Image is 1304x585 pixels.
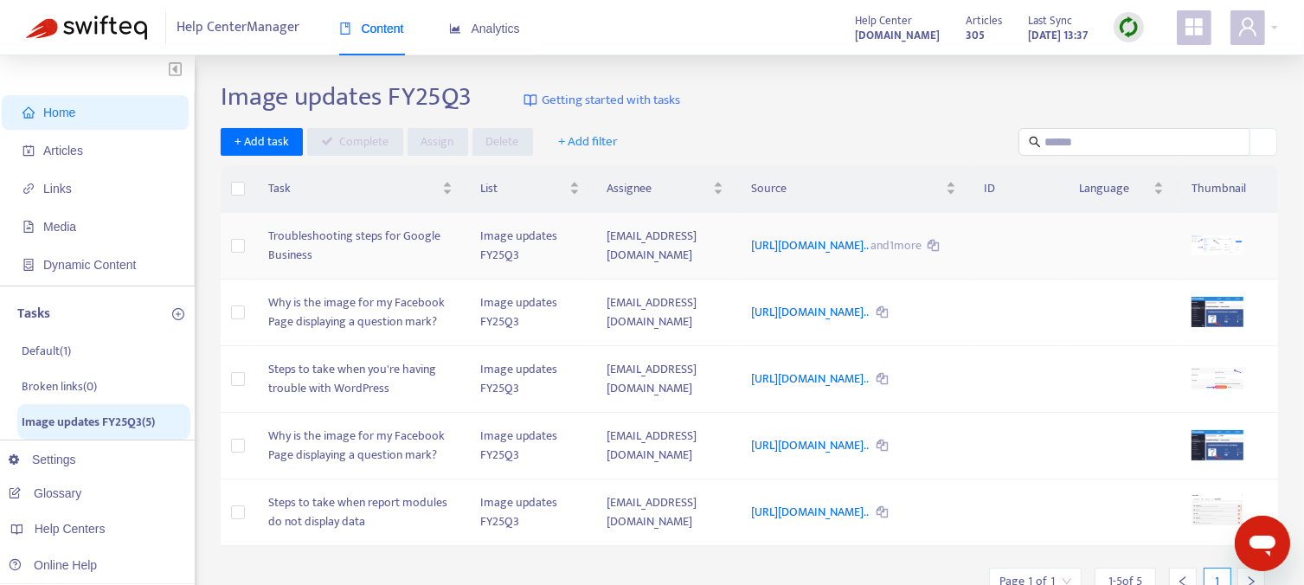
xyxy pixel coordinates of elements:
[524,93,537,107] img: image-link
[26,16,147,40] img: Swifteq
[751,369,870,389] a: [URL][DOMAIN_NAME]..
[594,346,737,413] td: [EMAIL_ADDRESS][DOMAIN_NAME]
[22,377,97,395] p: Broken links ( 0 )
[870,235,922,255] span: and 1 more
[751,502,870,522] a: [URL][DOMAIN_NAME]..
[35,522,106,536] span: Help Centers
[966,11,1002,30] span: Articles
[751,302,870,322] a: [URL][DOMAIN_NAME]..
[1029,136,1041,148] span: search
[594,280,737,346] td: [EMAIL_ADDRESS][DOMAIN_NAME]
[408,128,468,156] button: Assign
[254,413,466,479] td: Why is the image for my Facebook Page displaying a question mark?
[1192,430,1243,461] img: media-preview
[466,479,594,546] td: Image updates FY25Q3
[1192,368,1243,389] img: media-preview
[221,128,303,156] button: + Add task
[22,183,35,195] span: link
[43,106,75,119] span: Home
[594,213,737,280] td: [EMAIL_ADDRESS][DOMAIN_NAME]
[254,479,466,546] td: Steps to take when report modules do not display data
[1028,26,1088,45] strong: [DATE] 13:37
[43,258,136,272] span: Dynamic Content
[221,81,472,112] h2: Image updates FY25Q3
[43,182,72,196] span: Links
[1192,235,1243,255] img: media-preview
[466,346,594,413] td: Image updates FY25Q3
[1178,165,1278,213] th: Thumbnail
[594,413,737,479] td: [EMAIL_ADDRESS][DOMAIN_NAME]
[472,128,533,156] button: Delete
[339,22,351,35] span: book
[177,11,300,44] span: Help Center Manager
[466,413,594,479] td: Image updates FY25Q3
[546,128,632,156] button: + Add filter
[751,435,870,455] a: [URL][DOMAIN_NAME]..
[466,213,594,280] td: Image updates FY25Q3
[43,144,83,157] span: Articles
[9,558,97,572] a: Online Help
[22,221,35,233] span: file-image
[449,22,461,35] span: area-chart
[1065,165,1178,213] th: Language
[22,106,35,119] span: home
[254,346,466,413] td: Steps to take when you're having trouble with WordPress
[751,179,942,198] span: Source
[737,165,970,213] th: Source
[22,259,35,271] span: container
[9,453,76,466] a: Settings
[307,128,403,156] button: Complete
[9,486,81,500] a: Glossary
[22,145,35,157] span: account-book
[594,479,737,546] td: [EMAIL_ADDRESS][DOMAIN_NAME]
[268,179,439,198] span: Task
[339,22,404,35] span: Content
[466,280,594,346] td: Image updates FY25Q3
[594,165,737,213] th: Assignee
[480,179,566,198] span: List
[449,22,520,35] span: Analytics
[234,132,289,151] span: + Add task
[542,91,680,111] span: Getting started with tasks
[1235,516,1290,571] iframe: Button to launch messaging window
[559,132,619,152] span: + Add filter
[43,220,76,234] span: Media
[970,165,1065,213] th: ID
[1192,297,1243,328] img: media-preview
[1118,16,1140,38] img: sync.dc5367851b00ba804db3.png
[751,235,870,255] a: [URL][DOMAIN_NAME]..
[254,280,466,346] td: Why is the image for my Facebook Page displaying a question mark?
[855,25,940,45] a: [DOMAIN_NAME]
[1184,16,1204,37] span: appstore
[855,26,940,45] strong: [DOMAIN_NAME]
[607,179,710,198] span: Assignee
[172,308,184,320] span: plus-circle
[22,413,155,431] p: Image updates FY25Q3 ( 5 )
[17,304,50,325] p: Tasks
[1028,11,1072,30] span: Last Sync
[966,26,985,45] strong: 305
[1192,494,1243,530] img: media-preview
[855,11,912,30] span: Help Center
[524,81,680,119] a: Getting started with tasks
[1237,16,1258,37] span: user
[1079,179,1150,198] span: Language
[254,213,466,280] td: Troubleshooting steps for Google Business
[254,165,466,213] th: Task
[22,342,71,360] p: Default ( 1 )
[466,165,594,213] th: List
